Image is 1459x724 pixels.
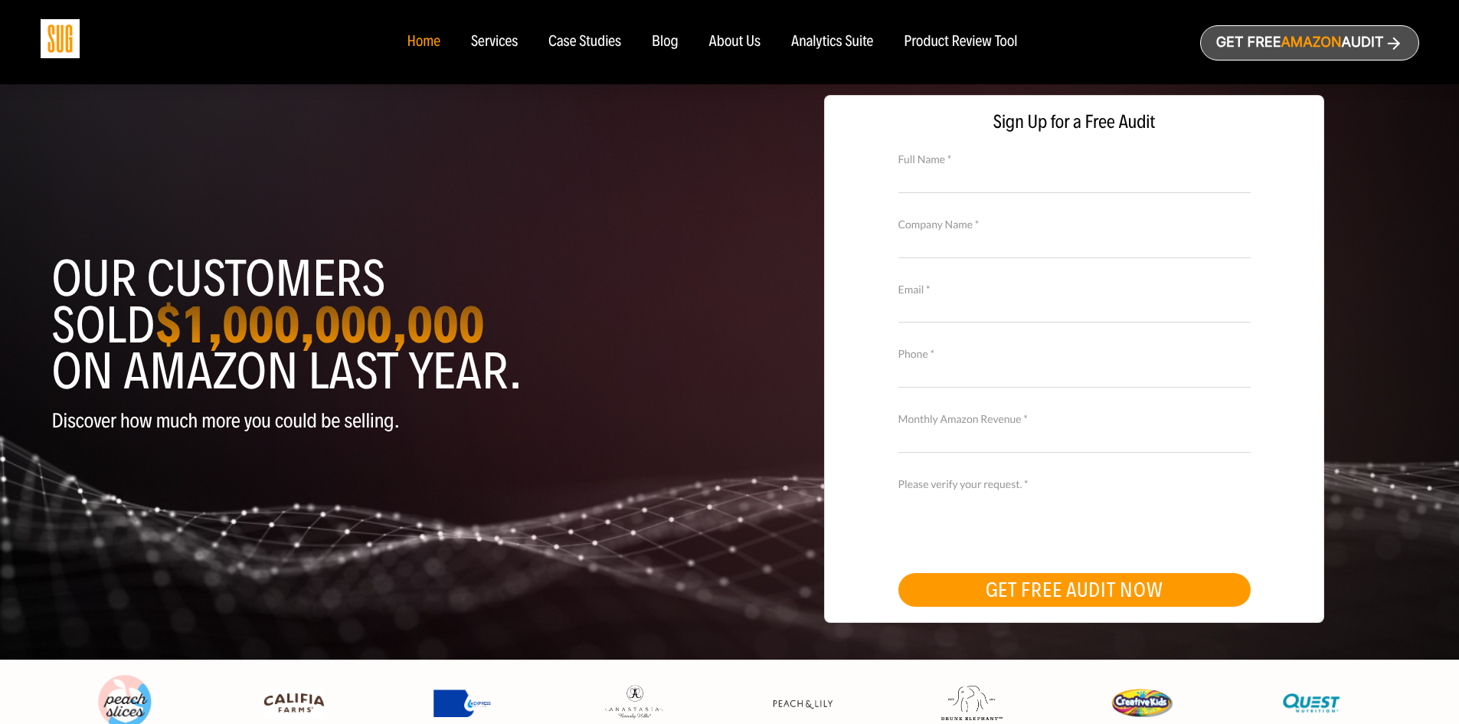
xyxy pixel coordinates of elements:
[898,490,1131,550] iframe: reCAPTCHA
[791,34,873,51] a: Analytics Suite
[1281,34,1341,51] span: Amazon
[263,687,325,719] img: Califia Farms
[898,165,1251,192] input: Full Name *
[52,256,718,395] h1: Our customers sold on Amazon last year.
[1111,689,1173,717] img: Creative Kids
[41,19,80,58] img: Sug
[772,699,833,709] img: Peach & Lily
[840,111,1308,133] span: Sign Up for a Free Audit
[407,34,440,51] a: Home
[1281,687,1342,719] img: Quest Nutriton
[52,410,718,432] p: Discover how much more you could be selling.
[941,686,1003,721] img: Drunk Elephant
[709,34,761,51] a: About Us
[898,296,1251,323] input: Email *
[548,34,621,51] a: Case Studies
[433,690,495,717] img: Express Water
[898,346,1251,362] label: Phone *
[898,426,1251,453] input: Monthly Amazon Revenue *
[155,293,484,356] strong: $1,000,000,000
[1200,25,1419,61] a: Get freeAmazonAudit
[603,684,664,721] img: Anastasia Beverly Hills
[898,476,1251,493] label: Please verify your request. *
[898,281,1251,298] label: Email *
[898,361,1251,388] input: Contact Number *
[652,34,679,51] a: Blog
[898,411,1251,428] label: Monthly Amazon Revenue *
[471,34,518,51] a: Services
[898,573,1251,607] button: GET FREE AUDIT NOW
[904,34,1017,51] a: Product Review Tool
[898,231,1251,257] input: Company Name *
[898,151,1251,168] label: Full Name *
[898,216,1251,233] label: Company Name *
